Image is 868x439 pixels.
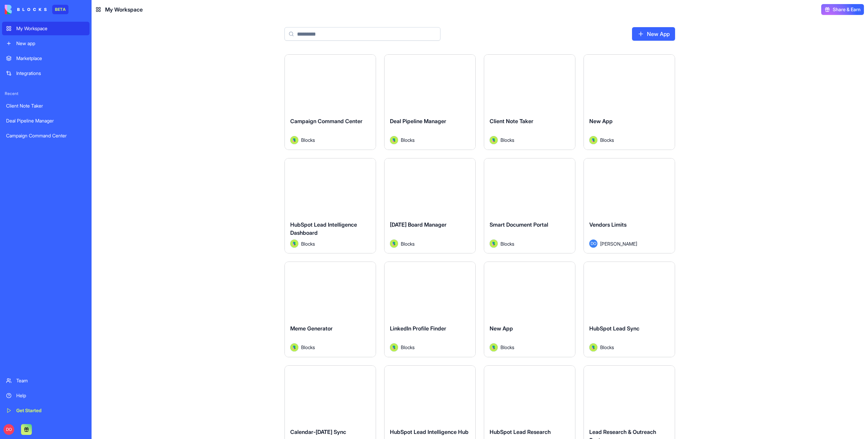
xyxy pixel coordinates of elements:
span: HubSpot Lead Sync [589,325,639,332]
span: DO [589,240,597,248]
span: Deal Pipeline Manager [390,118,446,125]
img: Avatar [290,240,298,248]
span: [DATE] Board Manager [390,221,447,228]
span: HubSpot Lead Intelligence Dashboard [290,221,357,236]
span: Blocks [500,240,514,247]
img: Avatar [290,136,298,144]
img: Avatar [589,136,597,144]
div: Integrations [16,70,85,77]
span: Blocks [301,240,315,247]
div: BETA [52,5,68,14]
img: Avatar [390,240,398,248]
img: Avatar [390,343,398,351]
span: Recent [2,91,90,96]
span: Vendors Limits [589,221,627,228]
a: BETA [5,5,68,14]
span: Smart Document Portal [490,221,548,228]
img: Avatar [290,343,298,351]
img: Avatar [490,343,498,351]
a: Vendors LimitsDO[PERSON_NAME] [584,158,675,254]
a: Campaign Command CenterAvatarBlocks [284,54,376,150]
a: Integrations [2,66,90,80]
a: Client Note TakerAvatarBlocks [484,54,575,150]
div: Marketplace [16,55,85,62]
div: Client Note Taker [6,102,85,109]
a: New AppAvatarBlocks [484,262,575,357]
span: Blocks [500,344,514,351]
span: New App [589,118,613,125]
a: Campaign Command Center [2,129,90,142]
span: My Workspace [105,5,143,14]
a: Smart Document PortalAvatarBlocks [484,158,575,254]
span: DO [3,424,14,435]
a: Meme GeneratorAvatarBlocks [284,262,376,357]
div: My Workspace [16,25,85,32]
div: Help [16,392,85,399]
span: Blocks [301,136,315,144]
a: LinkedIn Profile FinderAvatarBlocks [384,262,476,357]
span: Blocks [401,344,415,351]
a: Deal Pipeline Manager [2,114,90,128]
div: Campaign Command Center [6,132,85,139]
span: HubSpot Lead Intelligence Hub [390,428,469,435]
img: Avatar [490,240,498,248]
span: Blocks [401,136,415,144]
span: Blocks [301,344,315,351]
span: Meme Generator [290,325,333,332]
img: Avatar [490,136,498,144]
span: Client Note Taker [490,118,533,125]
a: Get Started [2,404,90,417]
div: New app [16,40,85,47]
a: HubSpot Lead SyncAvatarBlocks [584,262,675,357]
img: Avatar [390,136,398,144]
a: Help [2,389,90,402]
span: HubSpot Lead Research [490,428,551,435]
a: Client Note Taker [2,99,90,113]
span: Blocks [600,136,614,144]
a: Deal Pipeline ManagerAvatarBlocks [384,54,476,150]
img: logo [5,5,47,14]
a: New AppAvatarBlocks [584,54,675,150]
button: Share & Earn [821,4,864,15]
span: Blocks [600,344,614,351]
a: My Workspace [2,22,90,35]
span: Share & Earn [833,6,861,13]
span: Calendar-[DATE] Sync [290,428,346,435]
span: Blocks [401,240,415,247]
span: [PERSON_NAME] [600,240,637,247]
img: Avatar [589,343,597,351]
a: HubSpot Lead Intelligence DashboardAvatarBlocks [284,158,376,254]
a: [DATE] Board ManagerAvatarBlocks [384,158,476,254]
div: Deal Pipeline Manager [6,117,85,124]
span: LinkedIn Profile Finder [390,325,446,332]
span: New App [490,325,513,332]
a: New app [2,37,90,50]
div: Team [16,377,85,384]
div: Get Started [16,407,85,414]
a: Marketplace [2,52,90,65]
a: New App [632,27,675,41]
span: Campaign Command Center [290,118,362,125]
span: Blocks [500,136,514,144]
a: Team [2,374,90,387]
